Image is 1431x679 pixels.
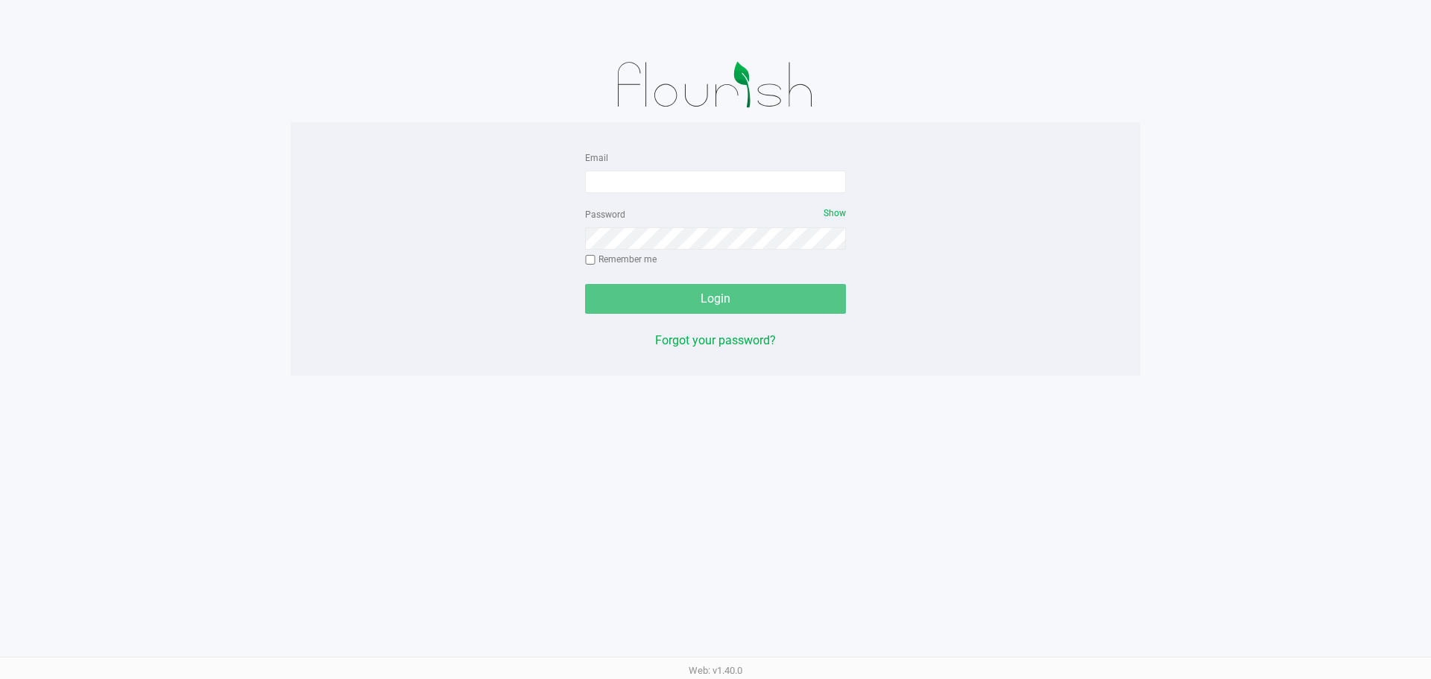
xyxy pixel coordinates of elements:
button: Forgot your password? [655,332,776,350]
label: Password [585,208,625,221]
label: Remember me [585,253,657,266]
span: Show [824,208,846,218]
span: Web: v1.40.0 [689,665,742,676]
label: Email [585,151,608,165]
input: Remember me [585,255,596,265]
